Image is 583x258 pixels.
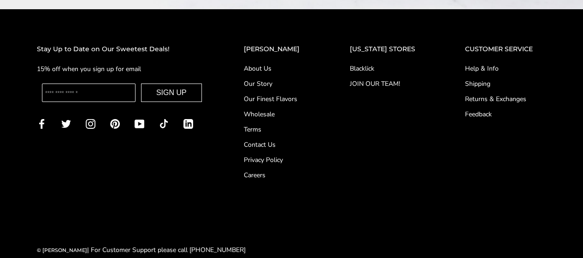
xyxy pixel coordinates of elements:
a: Terms [244,125,313,134]
a: Our Story [244,79,313,89]
a: Shipping [465,79,546,89]
h2: CUSTOMER SERVICE [465,44,546,54]
p: 15% off when you sign up for email [37,64,207,74]
h2: Stay Up to Date on Our Sweetest Deals! [37,44,207,54]
a: Facebook [37,118,47,129]
a: Help & Info [465,64,546,73]
a: Our Finest Flavors [244,94,313,104]
button: SIGN UP [141,84,202,102]
a: Twitter [61,118,71,129]
a: LinkedIn [183,118,193,129]
a: JOIN OUR TEAM! [349,79,428,89]
a: Privacy Policy [244,155,313,165]
a: © [PERSON_NAME] [37,247,87,253]
a: Returns & Exchanges [465,94,546,104]
a: Blacklick [349,64,428,73]
a: YouTube [135,118,144,129]
h2: [PERSON_NAME] [244,44,313,54]
a: Careers [244,170,313,180]
a: Instagram [86,118,95,129]
a: About Us [244,64,313,73]
a: Pinterest [110,118,120,129]
h2: [US_STATE] STORES [349,44,428,54]
div: | For Customer Support please call [PHONE_NUMBER] [37,245,246,255]
input: Enter your email [42,84,135,102]
a: Wholesale [244,109,313,119]
a: TikTok [159,118,169,129]
a: Contact Us [244,140,313,150]
iframe: Sign Up via Text for Offers [7,223,95,251]
a: Feedback [465,109,546,119]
